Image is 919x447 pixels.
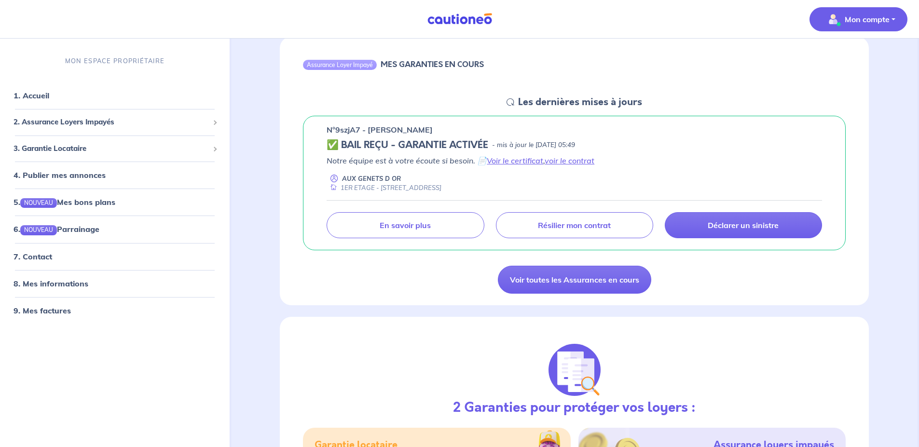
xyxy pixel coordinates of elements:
p: n°9szjA7 - [PERSON_NAME] [327,124,433,135]
a: 5.NOUVEAUMes bons plans [14,197,115,207]
h3: 2 Garanties pour protéger vos loyers : [453,400,696,416]
div: Assurance Loyer Impayé [303,60,377,69]
a: Voir le certificat [487,156,543,165]
a: 4. Publier mes annonces [14,170,106,180]
img: Cautioneo [424,13,496,25]
img: justif-loupe [549,344,601,396]
a: Voir toutes les Assurances en cours [498,266,651,294]
div: 1. Accueil [4,86,226,105]
div: 3. Garantie Locataire [4,139,226,158]
div: 5.NOUVEAUMes bons plans [4,192,226,212]
a: En savoir plus [327,212,484,238]
p: Résilier mon contrat [538,220,611,230]
a: Déclarer un sinistre [665,212,822,238]
a: 7. Contact [14,251,52,261]
p: Mon compte [845,14,890,25]
div: 2. Assurance Loyers Impayés [4,113,226,132]
a: voir le contrat [545,156,594,165]
div: 6.NOUVEAUParrainage [4,219,226,239]
h5: ✅ BAIL REÇU - GARANTIE ACTIVÉE [327,139,488,151]
div: state: CONTRACT-VALIDATED, Context: MORE-THAN-6-MONTHS,CHOOSE-CERTIFICATE,ALONE,LESSOR-DOCUMENTS [327,139,822,151]
p: Notre équipe est à votre écoute si besoin. 📄 , [327,155,822,166]
img: illu_account_valid_menu.svg [825,12,841,27]
a: 9. Mes factures [14,305,71,315]
p: - mis à jour le [DATE] 05:49 [492,140,575,150]
a: 1. Accueil [14,91,49,100]
a: Résilier mon contrat [496,212,653,238]
p: En savoir plus [380,220,431,230]
p: MON ESPACE PROPRIÉTAIRE [65,56,165,66]
span: 3. Garantie Locataire [14,143,209,154]
h5: Les dernières mises à jours [518,96,642,108]
p: AUX GENETS D OR [342,174,401,183]
div: 4. Publier mes annonces [4,165,226,185]
div: 8. Mes informations [4,273,226,293]
span: 2. Assurance Loyers Impayés [14,117,209,128]
button: illu_account_valid_menu.svgMon compte [809,7,907,31]
p: Déclarer un sinistre [708,220,779,230]
h6: MES GARANTIES EN COURS [381,60,484,69]
div: 1ER ETAGE - [STREET_ADDRESS] [327,183,441,192]
a: 8. Mes informations [14,278,88,288]
a: 6.NOUVEAUParrainage [14,224,99,234]
div: 9. Mes factures [4,300,226,320]
div: 7. Contact [4,246,226,266]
